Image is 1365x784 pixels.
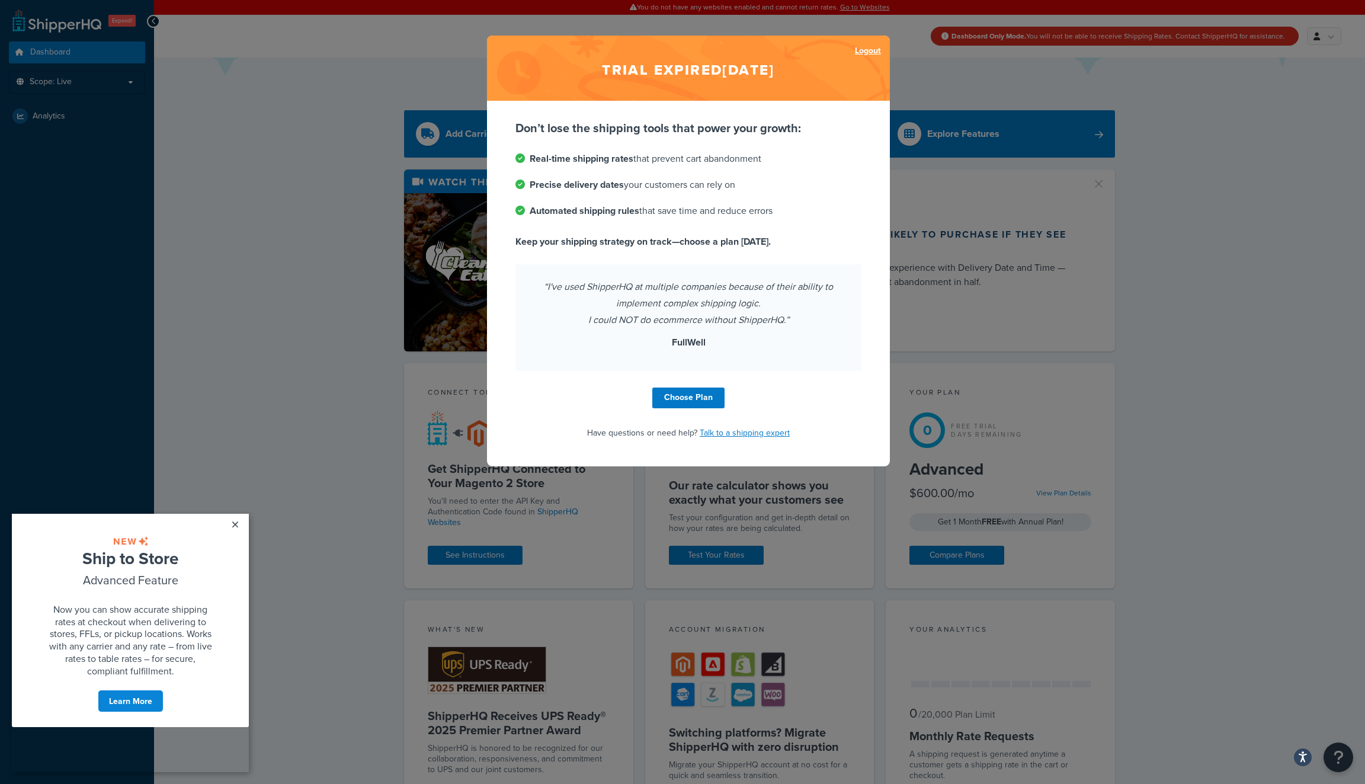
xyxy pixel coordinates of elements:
li: your customers can rely on [515,177,861,193]
iframe: To enrich screen reader interactions, please activate Accessibility in Grammarly extension settings [12,514,249,772]
h2: Trial expired [DATE] [487,36,890,101]
a: Talk to a shipping expert [700,427,790,439]
p: Don’t lose the shipping tools that power your growth: [515,120,861,136]
strong: Precise delivery dates [530,178,624,191]
li: that save time and reduce errors [515,203,861,219]
a: Logout [855,43,881,59]
p: “I've used ShipperHQ at multiple companies because of their ability to implement complex shipping... [530,279,847,328]
a: Choose Plan [652,388,725,408]
p: Have questions or need help? [515,425,861,441]
p: Keep your shipping strategy on track—choose a plan [DATE]. [515,233,861,250]
strong: Automated shipping rules [530,204,639,217]
p: FullWell [530,334,847,351]
li: that prevent cart abandonment [515,151,861,167]
strong: Real-time shipping rates [530,152,633,165]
